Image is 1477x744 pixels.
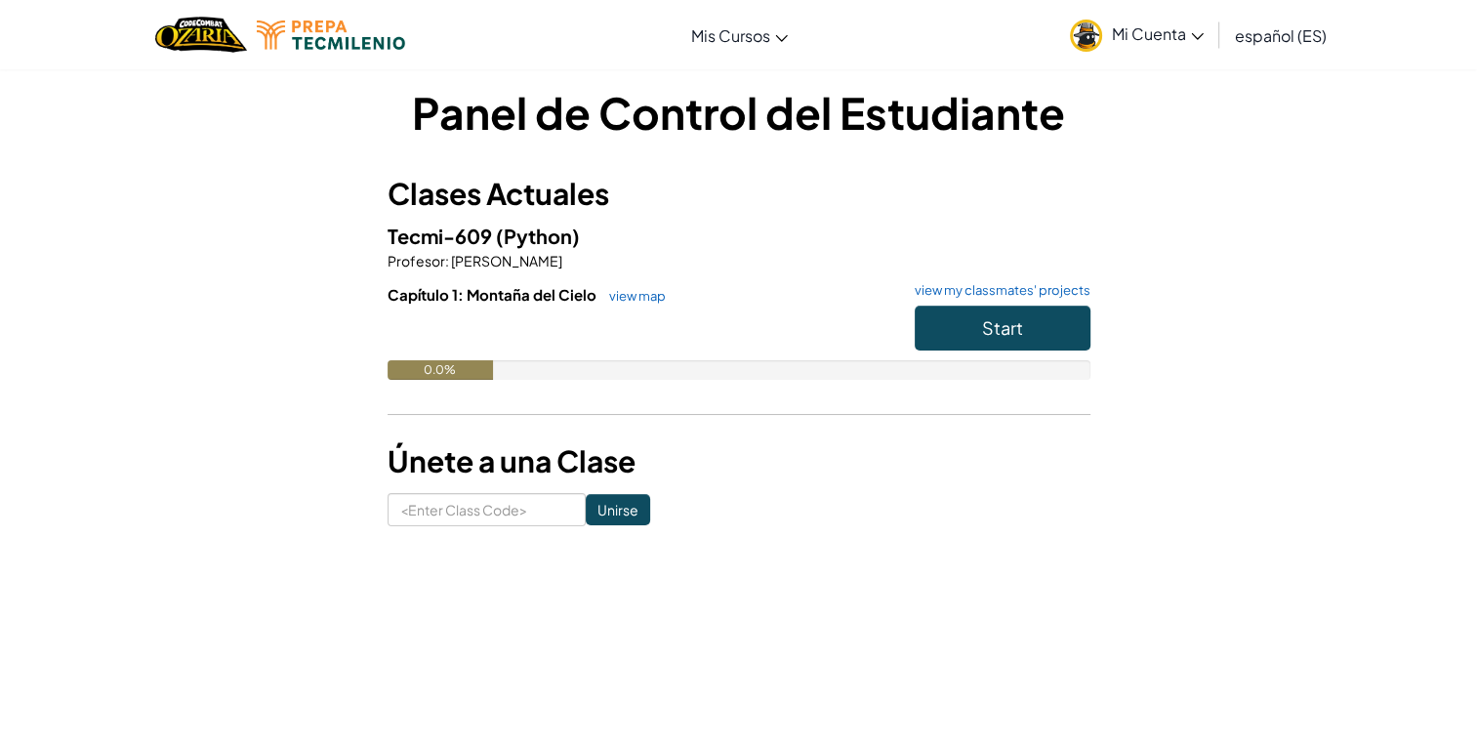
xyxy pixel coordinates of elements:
a: view map [599,288,666,304]
span: Mi Cuenta [1112,23,1204,44]
a: Mi Cuenta [1060,4,1213,65]
h3: Clases Actuales [388,172,1090,216]
span: (Python) [496,224,580,248]
button: Start [915,306,1090,351]
span: Profesor [388,252,445,269]
span: Mis Cursos [691,25,770,46]
span: Capítulo 1: Montaña del Cielo [388,285,599,304]
input: <Enter Class Code> [388,493,586,526]
span: español (ES) [1235,25,1327,46]
span: [PERSON_NAME] [449,252,562,269]
h1: Panel de Control del Estudiante [388,82,1090,143]
a: Mis Cursos [681,9,798,62]
a: español (ES) [1225,9,1336,62]
span: Start [982,316,1023,339]
span: : [445,252,449,269]
h3: Únete a una Clase [388,439,1090,483]
div: 0.0% [388,360,493,380]
img: avatar [1070,20,1102,52]
input: Unirse [586,494,650,525]
img: Tecmilenio logo [257,21,405,50]
img: Home [155,15,246,55]
a: Ozaria by CodeCombat logo [155,15,246,55]
span: Tecmi-609 [388,224,496,248]
a: view my classmates' projects [905,284,1090,297]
